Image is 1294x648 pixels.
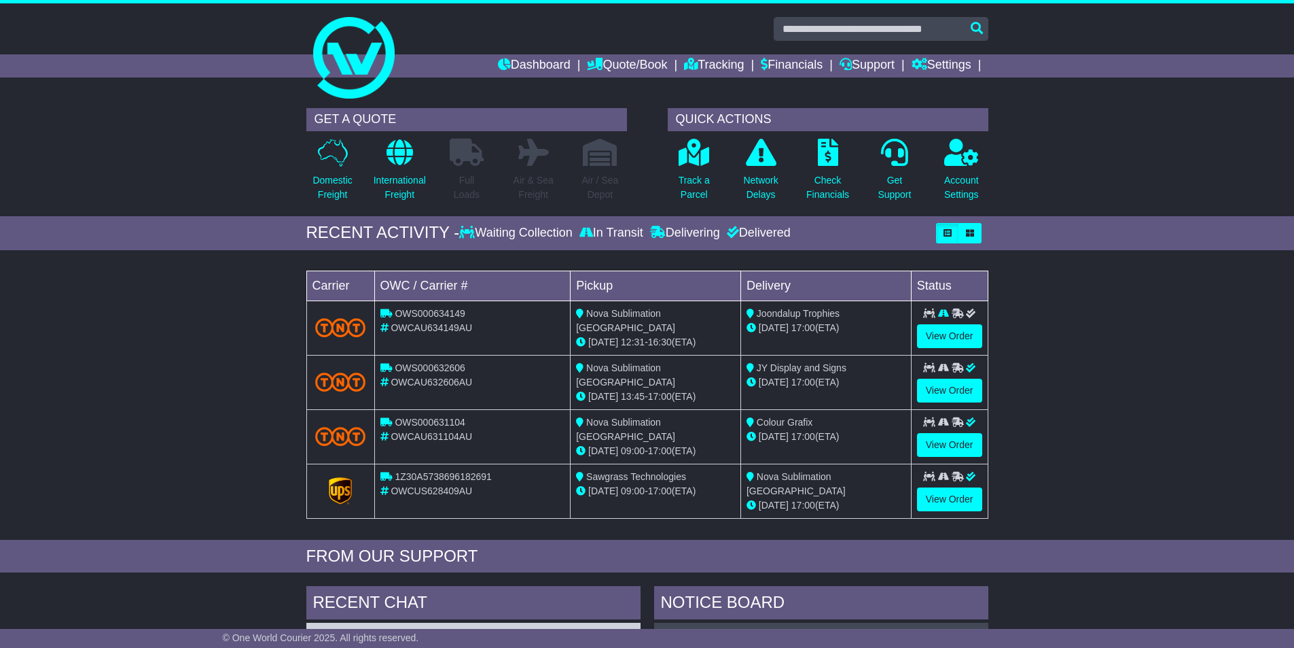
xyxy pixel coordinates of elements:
span: © One World Courier 2025. All rights reserved. [223,632,419,643]
div: (ETA) [747,498,905,513]
div: Delivering [647,226,723,241]
a: Track aParcel [678,138,711,209]
div: - (ETA) [576,484,735,498]
td: Carrier [306,271,374,301]
a: Dashboard [498,54,571,78]
img: TNT_Domestic.png [315,373,366,391]
span: [DATE] [588,485,618,496]
span: Joondalup Trophies [757,308,840,319]
div: RECENT ACTIVITY - [306,223,460,243]
span: [DATE] [759,500,789,511]
span: [DATE] [588,391,618,402]
span: Nova Sublimation [GEOGRAPHIC_DATA] [576,417,675,442]
span: 17:00 [791,322,815,333]
span: Sawgrass Technologies [586,471,686,482]
div: - (ETA) [576,444,735,458]
div: - (ETA) [576,335,735,349]
span: 09:00 [621,445,645,456]
span: 1Z30A5738696182691 [395,471,491,482]
span: 17:00 [648,391,672,402]
span: OWS000634149 [395,308,465,319]
p: Domestic Freight [312,173,352,202]
p: Air & Sea Freight [514,173,554,202]
span: 17:00 [791,431,815,442]
div: - (ETA) [576,390,735,404]
span: [DATE] [759,377,789,388]
p: International Freight [374,173,426,202]
span: Nova Sublimation [GEOGRAPHIC_DATA] [747,471,846,496]
a: Tracking [684,54,744,78]
img: GetCarrierServiceLogo [329,477,352,505]
div: GET A QUOTE [306,108,627,131]
span: [DATE] [588,445,618,456]
div: RECENT CHAT [306,586,641,623]
img: TNT_Domestic.png [315,427,366,445]
span: 17:00 [648,445,672,456]
div: NOTICE BOARD [654,586,988,623]
a: NetworkDelays [742,138,778,209]
div: (ETA) [747,430,905,444]
p: Account Settings [944,173,979,202]
div: FROM OUR SUPPORT [306,547,988,566]
p: Network Delays [743,173,778,202]
span: 16:30 [648,337,672,347]
div: Delivered [723,226,791,241]
a: InternationalFreight [373,138,427,209]
span: OWCAU632606AU [391,377,472,388]
span: OWCAU634149AU [391,322,472,333]
span: Nova Sublimation [GEOGRAPHIC_DATA] [576,362,675,388]
span: [DATE] [588,337,618,347]
span: JY Display and Signs [757,362,846,373]
span: 12:31 [621,337,645,347]
span: [DATE] [759,431,789,442]
p: Full Loads [450,173,484,202]
a: View Order [917,324,982,348]
span: Colour Grafix [757,417,812,428]
a: Financials [761,54,823,78]
p: Check Financials [806,173,849,202]
a: GetSupport [877,138,912,209]
td: Delivery [740,271,911,301]
div: In Transit [576,226,647,241]
span: [DATE] [759,322,789,333]
span: 09:00 [621,485,645,496]
a: View Order [917,488,982,511]
a: Quote/Book [587,54,667,78]
span: OWS000631104 [395,417,465,428]
div: QUICK ACTIONS [668,108,988,131]
a: View Order [917,433,982,457]
span: OWCAU631104AU [391,431,472,442]
span: 17:00 [791,500,815,511]
td: Status [911,271,988,301]
div: (ETA) [747,375,905,390]
span: Nova Sublimation [GEOGRAPHIC_DATA] [576,308,675,333]
a: DomesticFreight [312,138,353,209]
a: View Order [917,379,982,403]
p: Air / Sea Depot [582,173,619,202]
span: OWCUS628409AU [391,485,472,496]
p: Get Support [878,173,911,202]
img: TNT_Domestic.png [315,318,366,337]
td: OWC / Carrier # [374,271,571,301]
span: OWS000632606 [395,362,465,373]
a: CheckFinancials [806,138,850,209]
span: 17:00 [648,485,672,496]
span: 13:45 [621,391,645,402]
a: AccountSettings [943,138,980,209]
span: 17:00 [791,377,815,388]
p: Track a Parcel [679,173,710,202]
div: Waiting Collection [459,226,575,241]
a: Settings [912,54,971,78]
a: Support [840,54,895,78]
td: Pickup [571,271,741,301]
div: (ETA) [747,321,905,335]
